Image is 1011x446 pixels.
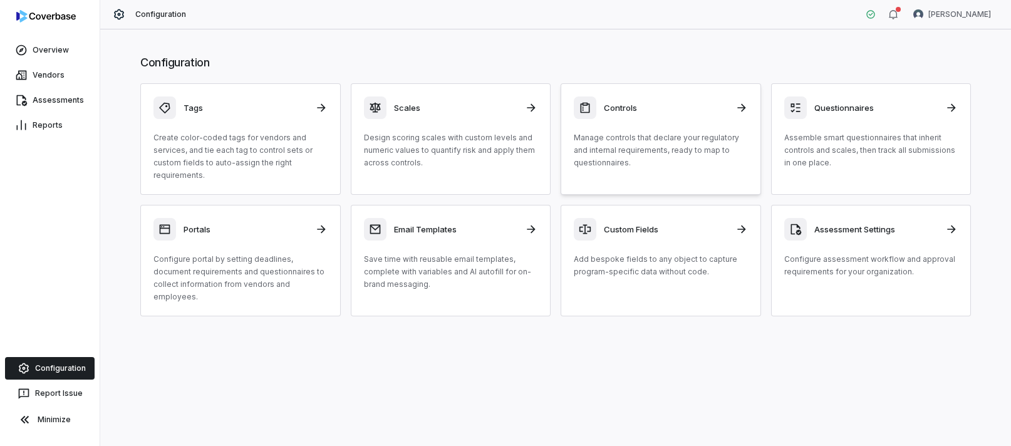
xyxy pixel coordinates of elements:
[3,89,97,111] a: Assessments
[351,83,551,195] a: ScalesDesign scoring scales with custom levels and numeric values to quantify risk and apply them...
[771,205,972,316] a: Assessment SettingsConfigure assessment workflow and approval requirements for your organization.
[140,83,341,195] a: TagsCreate color-coded tags for vendors and services, and tie each tag to control sets or custom ...
[561,205,761,316] a: Custom FieldsAdd bespoke fields to any object to capture program-specific data without code.
[928,9,991,19] span: [PERSON_NAME]
[364,253,538,291] p: Save time with reusable email templates, complete with variables and AI autofill for on-brand mes...
[394,102,518,113] h3: Scales
[3,39,97,61] a: Overview
[5,357,95,380] a: Configuration
[184,102,308,113] h3: Tags
[153,132,328,182] p: Create color-coded tags for vendors and services, and tie each tag to control sets or custom fiel...
[3,114,97,137] a: Reports
[5,382,95,405] button: Report Issue
[604,224,728,235] h3: Custom Fields
[574,253,748,278] p: Add bespoke fields to any object to capture program-specific data without code.
[140,205,341,316] a: PortalsConfigure portal by setting deadlines, document requirements and questionnaires to collect...
[604,102,728,113] h3: Controls
[3,64,97,86] a: Vendors
[771,83,972,195] a: QuestionnairesAssemble smart questionnaires that inherit controls and scales, then track all subm...
[814,224,938,235] h3: Assessment Settings
[913,9,923,19] img: Gerald Pe avatar
[784,132,958,169] p: Assemble smart questionnaires that inherit controls and scales, then track all submissions in one...
[906,5,998,24] button: Gerald Pe avatar[PERSON_NAME]
[561,83,761,195] a: ControlsManage controls that declare your regulatory and internal requirements, ready to map to q...
[135,9,187,19] span: Configuration
[364,132,538,169] p: Design scoring scales with custom levels and numeric values to quantify risk and apply them acros...
[784,253,958,278] p: Configure assessment workflow and approval requirements for your organization.
[140,54,971,71] h1: Configuration
[184,224,308,235] h3: Portals
[814,102,938,113] h3: Questionnaires
[394,224,518,235] h3: Email Templates
[153,253,328,303] p: Configure portal by setting deadlines, document requirements and questionnaires to collect inform...
[574,132,748,169] p: Manage controls that declare your regulatory and internal requirements, ready to map to questionn...
[5,407,95,432] button: Minimize
[351,205,551,316] a: Email TemplatesSave time with reusable email templates, complete with variables and AI autofill f...
[16,10,76,23] img: logo-D7KZi-bG.svg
